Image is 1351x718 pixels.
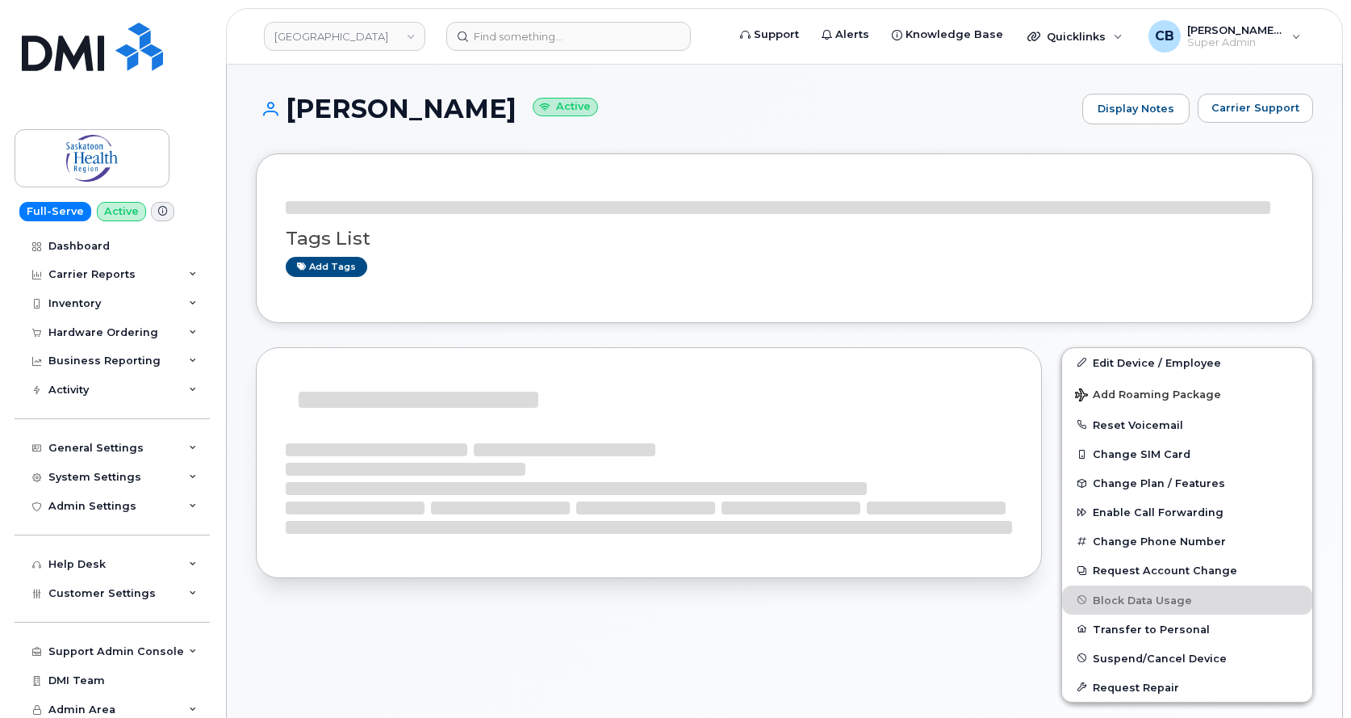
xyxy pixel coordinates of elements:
[1093,652,1227,664] span: Suspend/Cancel Device
[1062,498,1312,527] button: Enable Call Forwarding
[1062,439,1312,468] button: Change SIM Card
[1093,477,1225,489] span: Change Plan / Features
[1093,506,1223,519] span: Enable Call Forwarding
[1211,100,1299,115] span: Carrier Support
[1062,410,1312,439] button: Reset Voicemail
[1062,348,1312,377] a: Edit Device / Employee
[1082,94,1190,124] a: Display Notes
[1062,615,1312,644] button: Transfer to Personal
[533,98,598,116] small: Active
[1062,527,1312,556] button: Change Phone Number
[286,257,367,277] a: Add tags
[1062,468,1312,498] button: Change Plan / Features
[1062,377,1312,410] button: Add Roaming Package
[1062,586,1312,615] button: Block Data Usage
[1062,673,1312,702] button: Request Repair
[1198,94,1313,123] button: Carrier Support
[1075,388,1221,404] span: Add Roaming Package
[256,94,1074,123] h1: [PERSON_NAME]
[1062,556,1312,585] button: Request Account Change
[286,229,1283,249] h3: Tags List
[1062,644,1312,673] button: Suspend/Cancel Device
